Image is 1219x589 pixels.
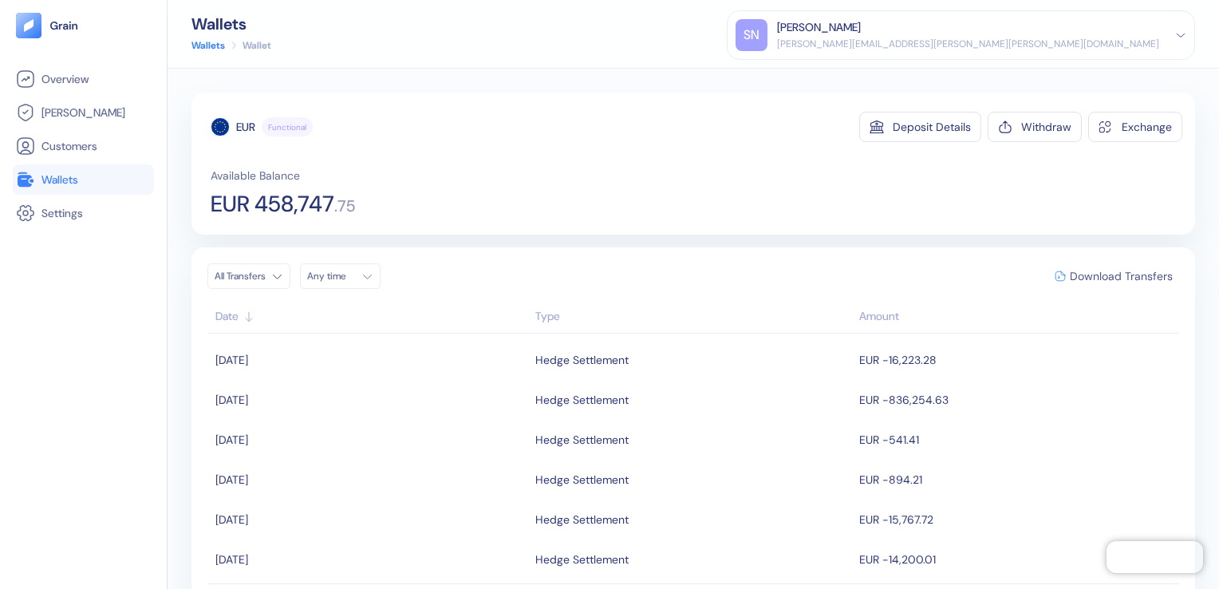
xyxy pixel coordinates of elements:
td: EUR -14,200.01 [855,540,1179,579]
button: Exchange [1088,112,1182,142]
button: Download Transfers [1048,264,1179,288]
div: Sort ascending [215,308,527,325]
div: Hedge Settlement [535,346,629,374]
a: [PERSON_NAME] [16,103,151,122]
iframe: Chatra live chat [1107,541,1203,573]
td: EUR -894.21 [855,460,1179,500]
div: EUR [236,119,255,135]
button: Withdraw [988,112,1082,142]
div: Hedge Settlement [535,386,629,413]
img: logo [49,20,79,31]
a: Overview [16,69,151,89]
td: [DATE] [207,500,531,540]
div: Withdraw [1021,121,1071,132]
div: Exchange [1122,121,1172,132]
button: Deposit Details [859,112,981,142]
div: Any time [307,270,355,283]
div: SN [736,19,767,51]
span: Download Transfers [1070,271,1173,282]
span: Functional [268,121,306,133]
div: Sort descending [859,308,1171,325]
td: [DATE] [207,460,531,500]
div: Hedge Settlement [535,426,629,453]
span: . 75 [334,198,355,214]
td: [DATE] [207,340,531,380]
span: [PERSON_NAME] [41,105,125,121]
td: EUR -15,767.72 [855,500,1179,540]
a: Wallets [16,170,151,189]
td: [DATE] [207,380,531,420]
div: Hedge Settlement [535,546,629,573]
div: [PERSON_NAME][EMAIL_ADDRESS][PERSON_NAME][PERSON_NAME][DOMAIN_NAME] [777,37,1159,51]
a: Wallets [191,38,225,53]
a: Settings [16,204,151,223]
span: Available Balance [211,168,300,184]
div: Hedge Settlement [535,466,629,493]
span: Settings [41,205,83,221]
span: Customers [41,138,97,154]
span: Overview [41,71,89,87]
div: [PERSON_NAME] [777,19,861,36]
a: Customers [16,136,151,156]
span: Wallets [41,172,78,188]
span: EUR 458,747 [211,193,334,215]
td: EUR -541.41 [855,420,1179,460]
div: Deposit Details [893,121,971,132]
img: logo-tablet-V2.svg [16,13,41,38]
div: Hedge Settlement [535,506,629,533]
div: Wallets [191,16,271,32]
td: [DATE] [207,540,531,579]
button: Any time [300,263,381,289]
td: [DATE] [207,420,531,460]
td: EUR -836,254.63 [855,380,1179,420]
div: Sort ascending [535,308,851,325]
td: EUR -16,223.28 [855,340,1179,380]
